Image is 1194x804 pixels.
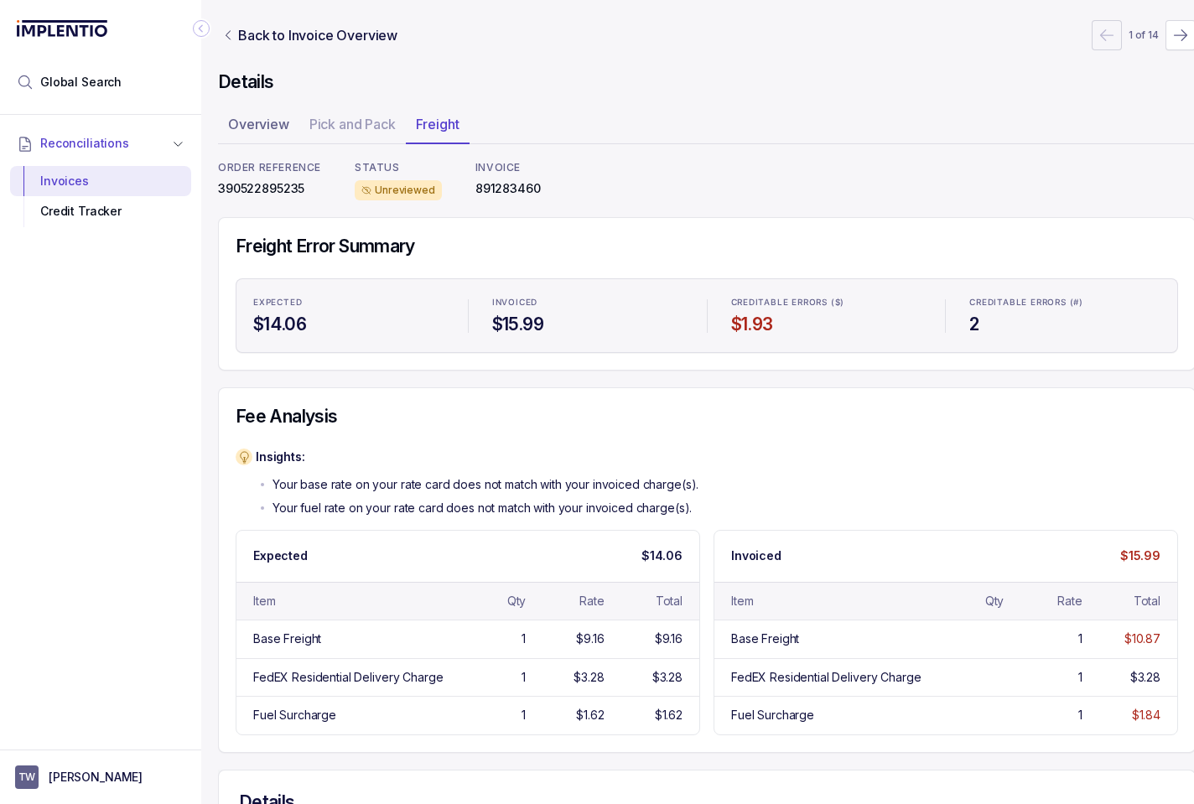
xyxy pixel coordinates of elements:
p: 1 of 14 [1129,27,1159,44]
div: Qty [507,593,527,609]
h4: $14.06 [253,313,444,336]
li: Statistic Creditable Errors ($) [721,286,932,346]
div: $9.16 [655,630,683,647]
div: Item [731,593,753,609]
div: Total [656,593,683,609]
p: Back to Invoice Overview [238,25,397,45]
div: Rate [1057,593,1082,609]
div: Reconciliations [10,163,191,231]
p: [PERSON_NAME] [49,769,143,786]
div: Collapse Icon [191,18,211,39]
h4: $15.99 [492,313,683,336]
div: FedEX Residential Delivery Charge [731,669,921,686]
div: 1 [1078,669,1082,686]
p: INVOICE [475,161,541,174]
p: Your base rate on your rate card does not match with your invoiced charge(s). [273,476,698,493]
p: Expected [253,298,302,308]
p: Creditable Errors ($) [731,298,845,308]
div: 1 [1078,707,1082,724]
div: $1.62 [655,707,683,724]
div: $9.16 [576,630,604,647]
div: 1 [522,669,526,686]
p: Invoiced [492,298,537,308]
span: Global Search [40,74,122,91]
p: $14.06 [641,547,683,564]
div: Total [1134,593,1160,609]
div: Fuel Surcharge [253,707,336,724]
li: Statistic Invoiced [482,286,693,346]
p: Your fuel rate on your rate card does not match with your invoiced charge(s). [273,500,692,516]
li: Tab Overview [218,111,299,144]
p: Overview [228,114,289,134]
p: Insights: [256,449,698,465]
li: Tab Freight [406,111,470,144]
div: Qty [985,593,1005,609]
div: Unreviewed [355,180,442,200]
p: 891283460 [475,180,541,197]
li: Statistic Creditable Errors (#) [959,286,1171,346]
a: Link Back to Invoice Overview [218,25,401,45]
p: ORDER REFERENCE [218,161,321,174]
p: Creditable Errors (#) [969,298,1083,308]
div: 1 [522,630,526,647]
ul: Statistic Highlights [236,278,1178,354]
div: $1.84 [1132,707,1160,724]
li: Statistic Expected [243,286,454,346]
p: Invoiced [731,547,781,564]
p: 390522895235 [218,180,321,197]
button: Reconciliations [10,125,191,162]
div: Base Freight [253,630,321,647]
div: Credit Tracker [23,196,178,226]
span: User initials [15,765,39,789]
span: Reconciliations [40,135,129,152]
div: Base Freight [731,630,799,647]
p: STATUS [355,161,442,174]
div: $3.28 [1130,669,1160,686]
div: 1 [522,707,526,724]
div: $3.28 [652,669,683,686]
h4: $1.93 [731,313,922,336]
div: Fuel Surcharge [731,707,814,724]
div: $3.28 [574,669,604,686]
p: Freight [416,114,459,134]
div: Rate [579,593,604,609]
div: $10.87 [1124,630,1160,647]
button: User initials[PERSON_NAME] [15,765,186,789]
h4: 2 [969,313,1160,336]
div: Item [253,593,275,609]
div: $1.62 [576,707,604,724]
div: 1 [1078,630,1082,647]
p: Expected [253,547,308,564]
div: Invoices [23,166,178,196]
h4: Fee Analysis [236,405,1178,428]
div: FedEX Residential Delivery Charge [253,669,443,686]
p: $15.99 [1120,547,1160,564]
h4: Freight Error Summary [236,235,1178,258]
